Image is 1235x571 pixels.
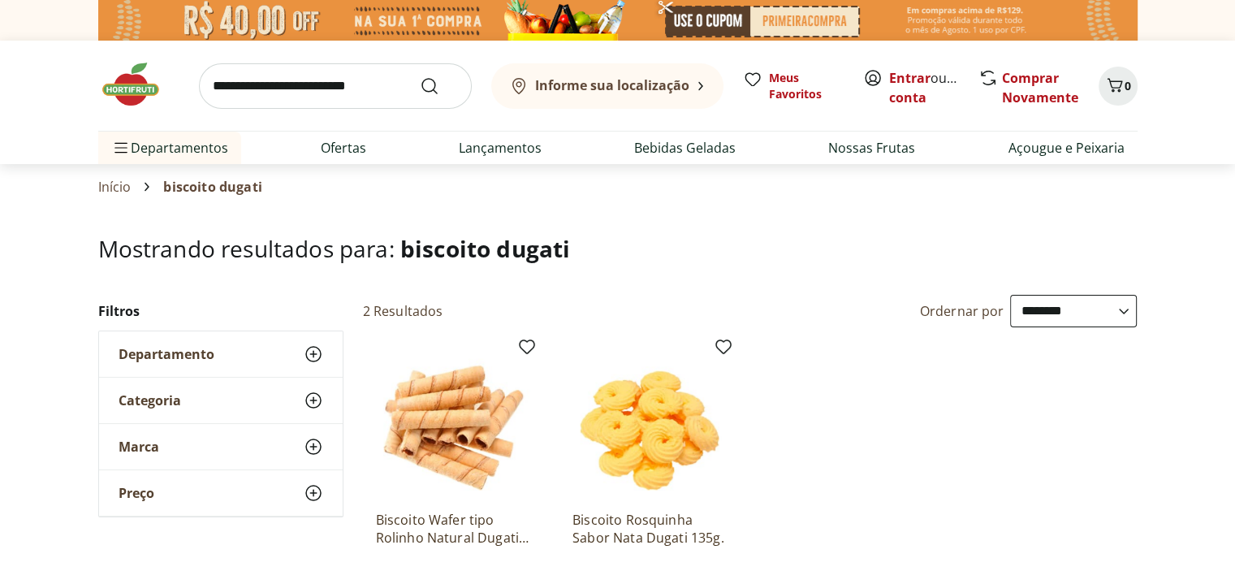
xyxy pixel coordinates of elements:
h2: 2 Resultados [363,302,443,320]
a: Meus Favoritos [743,70,844,102]
a: Entrar [889,69,931,87]
b: Informe sua localização [535,76,689,94]
button: Informe sua localização [491,63,723,109]
span: 0 [1125,78,1131,93]
span: Departamentos [111,128,228,167]
a: Ofertas [321,138,366,158]
button: Marca [99,424,343,469]
a: Biscoito Rosquinha Sabor Nata Dugati 135g. [572,511,727,547]
span: Marca [119,439,159,455]
img: Hortifruti [98,60,179,109]
button: Departamento [99,331,343,377]
button: Menu [111,128,131,167]
button: Submit Search [420,76,459,96]
a: Início [98,180,132,194]
span: biscoito dugati [400,233,570,264]
button: Preço [99,470,343,516]
img: Biscoito Rosquinha Sabor Nata Dugati 135g. [572,344,727,498]
span: Preço [119,485,154,501]
h2: Filtros [98,295,343,327]
button: Categoria [99,378,343,423]
a: Comprar Novamente [1002,69,1078,106]
input: search [199,63,472,109]
a: Bebidas Geladas [634,138,736,158]
img: Biscoito Wafer tipo Rolinho Natural Dugati 60g [376,344,530,498]
span: Meus Favoritos [769,70,844,102]
span: ou [889,68,961,107]
label: Ordernar por [920,302,1004,320]
a: Açougue e Peixaria [1008,138,1124,158]
span: biscoito dugati [163,180,261,194]
button: Carrinho [1099,67,1138,106]
a: Biscoito Wafer tipo Rolinho Natural Dugati 60g [376,511,530,547]
span: Departamento [119,346,214,362]
a: Criar conta [889,69,978,106]
span: Categoria [119,392,181,409]
a: Nossas Frutas [828,138,915,158]
h1: Mostrando resultados para: [98,236,1138,262]
a: Lançamentos [459,138,542,158]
